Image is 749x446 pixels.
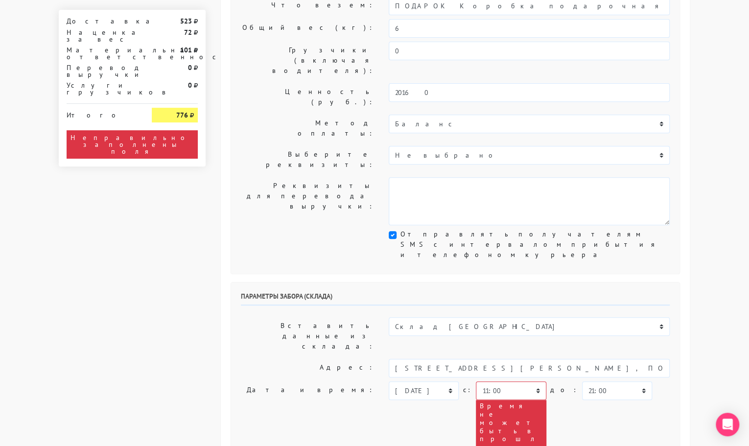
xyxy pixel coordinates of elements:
div: Материальная ответственность [59,47,144,60]
div: Наценка за вес [59,29,144,43]
strong: 523 [180,17,192,25]
label: c: [463,381,472,399]
strong: 0 [188,63,192,72]
div: Доставка [59,18,144,24]
label: Отправлять получателям SMS с интервалом прибытия и телефоном курьера [400,229,670,260]
strong: 0 [188,81,192,90]
div: Итого [67,108,137,118]
label: Вставить данные из склада: [234,317,381,355]
label: Метод оплаты: [234,115,381,142]
label: Выберите реквизиты: [234,146,381,173]
h6: Параметры забора (склада) [241,292,670,305]
label: Реквизиты для перевода выручки: [234,177,381,225]
strong: 72 [184,28,192,37]
label: Грузчики (включая водителя): [234,42,381,79]
label: до: [550,381,578,399]
label: Общий вес (кг): [234,19,381,38]
div: Услуги грузчиков [59,82,144,95]
div: Перевод выручки [59,64,144,78]
strong: 776 [176,111,188,119]
strong: 101 [180,46,192,54]
label: Адрес: [234,359,381,377]
label: Ценность (руб.): [234,83,381,111]
div: Open Intercom Messenger [716,413,739,436]
div: Неправильно заполнены поля [67,130,198,159]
